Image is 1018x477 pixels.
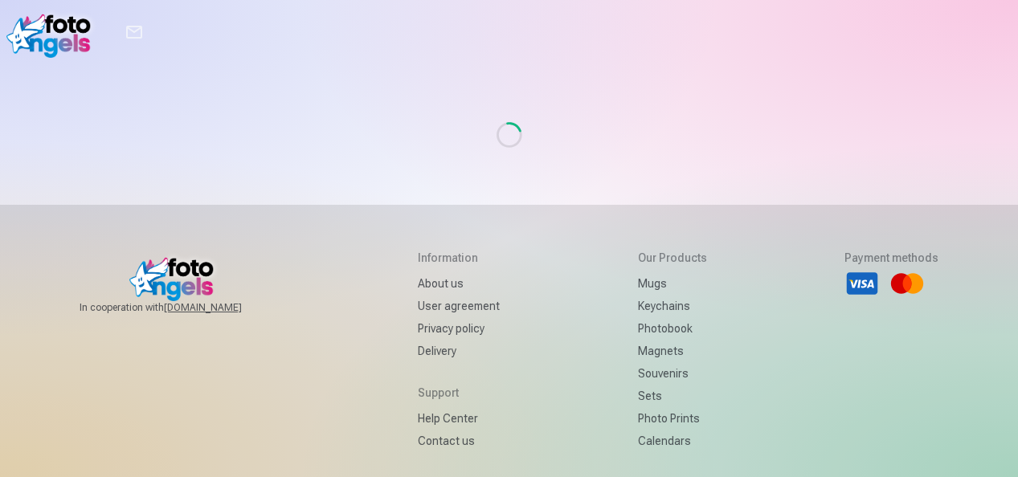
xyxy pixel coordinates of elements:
a: User agreement [418,295,500,317]
li: Visa [844,266,880,301]
a: About us [418,272,500,295]
a: Privacy policy [418,317,500,340]
span: In cooperation with [80,301,280,314]
a: Sets [638,385,707,407]
a: Delivery [418,340,500,362]
a: Souvenirs [638,362,707,385]
h5: Our products [638,250,707,266]
a: Keychains [638,295,707,317]
a: Mugs [638,272,707,295]
li: Mastercard [889,266,925,301]
h5: Information [418,250,500,266]
a: Help Center [418,407,500,430]
h5: Payment methods [844,250,938,266]
a: [DOMAIN_NAME] [164,301,280,314]
h5: Support [418,385,500,401]
a: Contact us [418,430,500,452]
a: Photobook [638,317,707,340]
a: Magnets [638,340,707,362]
a: Calendars [638,430,707,452]
img: /v1 [6,6,99,58]
a: Photo prints [638,407,707,430]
